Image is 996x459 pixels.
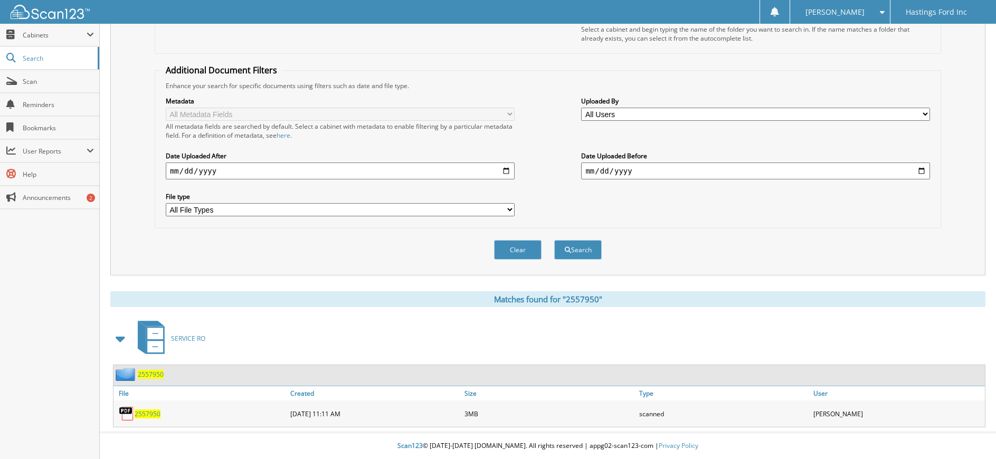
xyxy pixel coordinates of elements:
[23,77,94,86] span: Scan
[110,291,985,307] div: Matches found for "2557950"
[659,441,698,450] a: Privacy Policy
[906,9,967,15] span: Hastings Ford Inc
[116,368,138,381] img: folder2.png
[462,386,636,400] a: Size
[581,25,930,43] div: Select a cabinet and begin typing the name of the folder you want to search in. If the name match...
[11,5,90,19] img: scan123-logo-white.svg
[166,97,515,106] label: Metadata
[581,162,930,179] input: end
[87,194,95,202] div: 2
[113,386,288,400] a: File
[23,31,87,40] span: Cabinets
[581,97,930,106] label: Uploaded By
[494,240,542,260] button: Clear
[171,334,205,343] span: SERVICE RO
[166,122,515,140] div: All metadata fields are searched by default. Select a cabinet with metadata to enable filtering b...
[100,433,996,459] div: © [DATE]-[DATE] [DOMAIN_NAME]. All rights reserved | appg02-scan123-com |
[397,441,423,450] span: Scan123
[135,409,160,418] a: 2557950
[277,131,290,140] a: here
[23,100,94,109] span: Reminders
[166,162,515,179] input: start
[138,370,164,379] a: 2557950
[637,403,811,424] div: scanned
[288,403,462,424] div: [DATE] 11:11 AM
[23,147,87,156] span: User Reports
[805,9,865,15] span: [PERSON_NAME]
[811,386,985,400] a: User
[160,81,935,90] div: Enhance your search for specific documents using filters such as date and file type.
[23,170,94,179] span: Help
[166,151,515,160] label: Date Uploaded After
[166,192,515,201] label: File type
[943,408,996,459] iframe: Chat Widget
[288,386,462,400] a: Created
[119,406,135,422] img: PDF.png
[637,386,811,400] a: Type
[581,151,930,160] label: Date Uploaded Before
[23,54,92,63] span: Search
[23,123,94,132] span: Bookmarks
[811,403,985,424] div: [PERSON_NAME]
[131,318,205,359] a: SERVICE RO
[23,193,94,202] span: Announcements
[554,240,602,260] button: Search
[160,64,282,76] legend: Additional Document Filters
[462,403,636,424] div: 3MB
